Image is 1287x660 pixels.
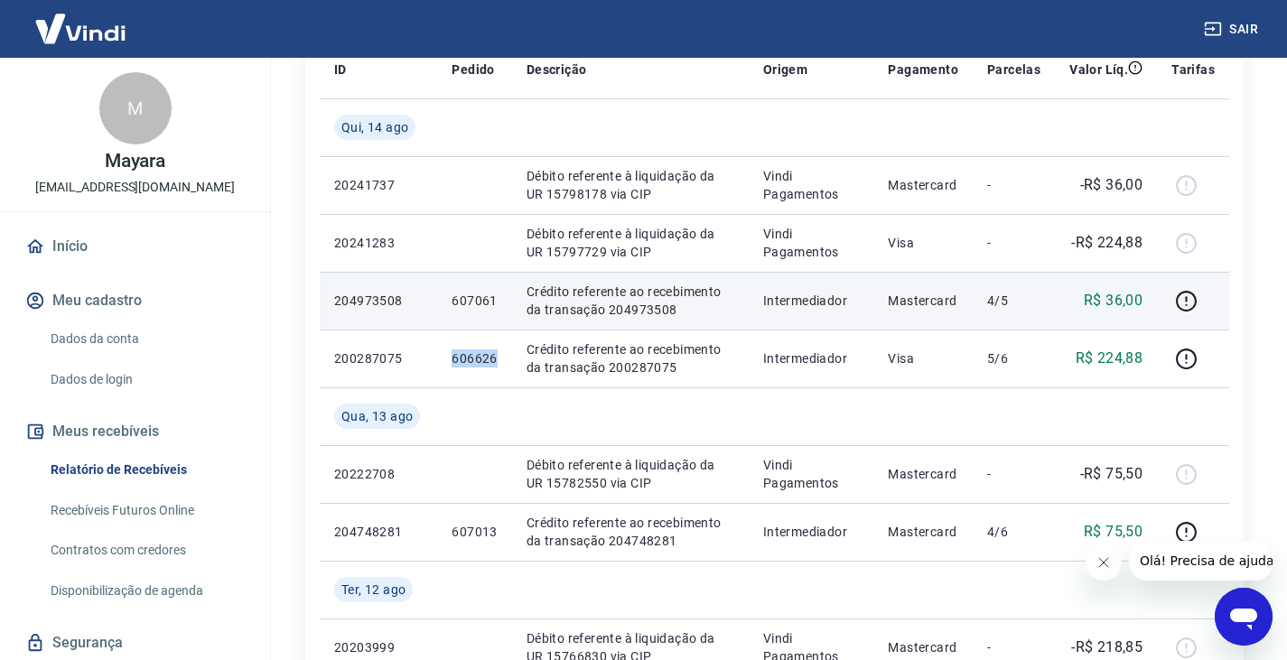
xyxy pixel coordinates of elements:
p: - [987,176,1040,194]
p: Mastercard [888,292,958,310]
p: Origem [763,60,807,79]
p: 607013 [452,523,497,541]
a: Início [22,227,248,266]
p: Intermediador [763,349,859,367]
p: [EMAIL_ADDRESS][DOMAIN_NAME] [35,178,235,197]
img: Vindi [22,1,139,56]
p: Tarifas [1171,60,1215,79]
span: Olá! Precisa de ajuda? [11,13,152,27]
p: Intermediador [763,292,859,310]
a: Recebíveis Futuros Online [43,492,248,529]
a: Relatório de Recebíveis [43,451,248,488]
p: Pedido [452,60,494,79]
p: Débito referente à liquidação da UR 15782550 via CIP [527,456,734,492]
p: 20203999 [334,638,423,656]
p: Mastercard [888,465,958,483]
iframe: Mensagem da empresa [1129,541,1273,581]
p: Valor Líq. [1069,60,1128,79]
p: 20241283 [334,234,423,252]
p: Mastercard [888,523,958,541]
p: Mastercard [888,638,958,656]
p: R$ 224,88 [1076,348,1143,369]
p: 20222708 [334,465,423,483]
div: M [99,72,172,144]
iframe: Fechar mensagem [1086,544,1122,581]
p: -R$ 75,50 [1080,463,1143,485]
p: Débito referente à liquidação da UR 15797729 via CIP [527,225,734,261]
span: Qui, 14 ago [341,118,408,136]
button: Sair [1200,13,1265,46]
p: Vindi Pagamentos [763,456,859,492]
p: - [987,234,1040,252]
p: Pagamento [888,60,958,79]
p: R$ 36,00 [1084,290,1142,311]
p: - [987,638,1040,656]
p: 5/6 [987,349,1040,367]
p: Descrição [527,60,587,79]
p: 204973508 [334,292,423,310]
p: 204748281 [334,523,423,541]
a: Disponibilização de agenda [43,572,248,609]
p: ID [334,60,347,79]
a: Contratos com credores [43,532,248,569]
p: 4/5 [987,292,1040,310]
a: Dados da conta [43,321,248,358]
p: Visa [888,349,958,367]
p: Vindi Pagamentos [763,167,859,203]
p: Mayara [105,152,166,171]
span: Ter, 12 ago [341,581,406,599]
p: Crédito referente ao recebimento da transação 204748281 [527,514,734,550]
p: 607061 [452,292,497,310]
p: - [987,465,1040,483]
p: -R$ 36,00 [1080,174,1143,196]
p: Crédito referente ao recebimento da transação 204973508 [527,283,734,319]
iframe: Botão para abrir a janela de mensagens [1215,588,1273,646]
p: 200287075 [334,349,423,367]
p: Débito referente à liquidação da UR 15798178 via CIP [527,167,734,203]
p: Parcelas [987,60,1040,79]
p: 606626 [452,349,497,367]
p: Vindi Pagamentos [763,225,859,261]
button: Meus recebíveis [22,412,248,451]
p: Intermediador [763,523,859,541]
button: Meu cadastro [22,281,248,321]
p: -R$ 218,85 [1071,637,1142,658]
p: Mastercard [888,176,958,194]
span: Qua, 13 ago [341,407,413,425]
p: 4/6 [987,523,1040,541]
p: R$ 75,50 [1084,521,1142,543]
p: Visa [888,234,958,252]
p: Crédito referente ao recebimento da transação 200287075 [527,340,734,376]
p: -R$ 224,88 [1071,232,1142,254]
p: 20241737 [334,176,423,194]
a: Dados de login [43,361,248,398]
